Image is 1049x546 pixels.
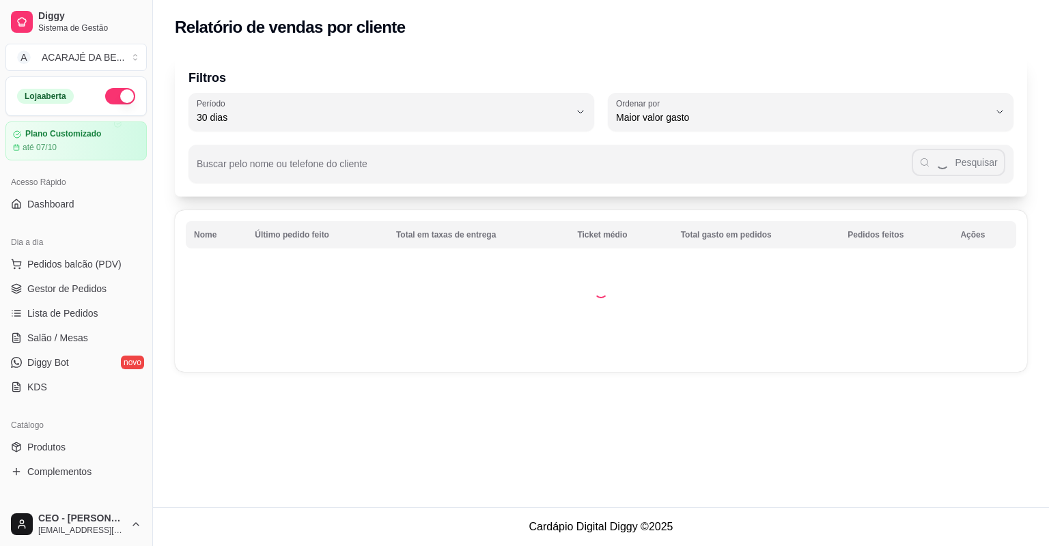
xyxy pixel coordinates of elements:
[616,98,665,109] label: Ordenar por
[38,10,141,23] span: Diggy
[5,44,147,71] button: Select a team
[5,302,147,324] a: Lista de Pedidos
[197,162,912,176] input: Buscar pelo nome ou telefone do cliente
[25,129,101,139] article: Plano Customizado
[153,507,1049,546] footer: Cardápio Digital Diggy © 2025
[5,351,147,373] a: Diggy Botnovo
[38,23,141,33] span: Sistema de Gestão
[27,331,88,345] span: Salão / Mesas
[27,465,92,478] span: Complementos
[197,98,229,109] label: Período
[5,414,147,436] div: Catálogo
[17,89,74,104] div: Loja aberta
[5,278,147,300] a: Gestor de Pedidos
[105,88,135,104] button: Alterar Status
[5,327,147,349] a: Salão / Mesas
[616,111,989,124] span: Maior valor gasto
[5,461,147,483] a: Complementos
[5,171,147,193] div: Acesso Rápido
[5,231,147,253] div: Dia a dia
[27,306,98,320] span: Lista de Pedidos
[27,440,66,454] span: Produtos
[5,5,147,38] a: DiggySistema de Gestão
[17,51,31,64] span: A
[27,197,74,211] span: Dashboard
[188,93,594,131] button: Período30 dias
[608,93,1013,131] button: Ordenar porMaior valor gasto
[5,253,147,275] button: Pedidos balcão (PDV)
[5,376,147,398] a: KDS
[23,142,57,153] article: até 07/10
[27,282,107,296] span: Gestor de Pedidos
[594,285,608,298] div: Loading
[27,380,47,394] span: KDS
[5,193,147,215] a: Dashboard
[5,121,147,160] a: Plano Customizadoaté 07/10
[42,51,124,64] div: ACARAJÉ DA BE ...
[38,513,125,525] span: CEO - [PERSON_NAME]
[5,508,147,541] button: CEO - [PERSON_NAME][EMAIL_ADDRESS][DOMAIN_NAME]
[175,16,406,38] h2: Relatório de vendas por cliente
[27,356,69,369] span: Diggy Bot
[5,436,147,458] a: Produtos
[197,111,570,124] span: 30 dias
[38,525,125,536] span: [EMAIL_ADDRESS][DOMAIN_NAME]
[188,68,1013,87] p: Filtros
[27,257,122,271] span: Pedidos balcão (PDV)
